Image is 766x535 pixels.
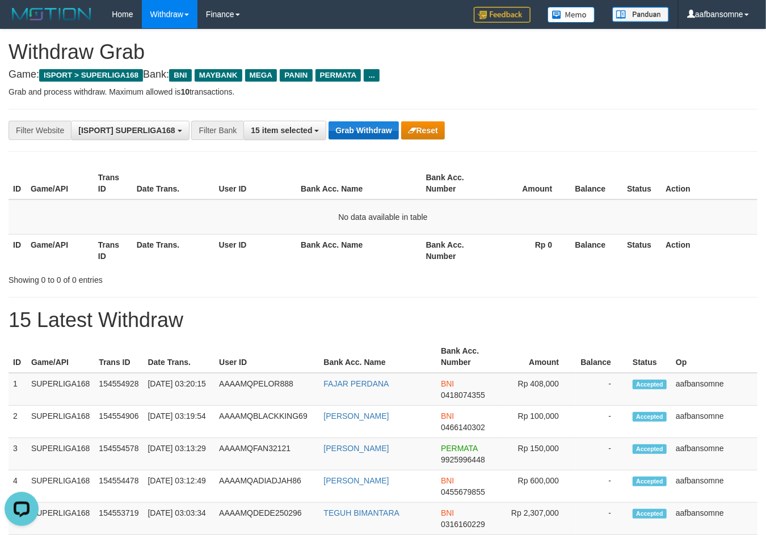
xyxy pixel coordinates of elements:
span: Accepted [633,380,667,389]
td: SUPERLIGA168 [27,373,95,406]
button: [ISPORT] SUPERLIGA168 [71,121,189,140]
th: Game/API [26,234,94,266]
td: 3 [9,438,27,470]
th: Bank Acc. Name [319,341,436,373]
span: Accepted [633,509,667,519]
td: 154554478 [94,470,143,503]
span: BNI [441,508,454,517]
th: Trans ID [94,234,132,266]
span: Copy 0466140302 to clipboard [441,423,485,432]
td: [DATE] 03:03:34 [143,503,214,535]
td: 154553719 [94,503,143,535]
th: ID [9,167,26,199]
p: Grab and process withdraw. Maximum allowed is transactions. [9,86,757,97]
div: Filter Bank [191,121,243,140]
td: aafbansomne [671,470,757,503]
span: Copy 0455679855 to clipboard [441,487,485,496]
th: ID [9,234,26,266]
td: 4 [9,470,27,503]
a: TEGUH BIMANTARA [323,508,399,517]
a: [PERSON_NAME] [323,476,389,485]
th: Date Trans. [143,341,214,373]
h1: Withdraw Grab [9,41,757,63]
td: [DATE] 03:19:54 [143,406,214,438]
button: Grab Withdraw [329,121,398,139]
th: Bank Acc. Name [296,167,421,199]
th: Bank Acc. Number [422,167,489,199]
th: Trans ID [94,341,143,373]
img: Button%20Memo.svg [548,7,595,23]
td: No data available in table [9,199,757,235]
td: aafbansomne [671,373,757,406]
span: MAYBANK [195,69,242,82]
span: Copy 0418074355 to clipboard [441,390,485,400]
button: 15 item selected [243,121,326,140]
img: MOTION_logo.png [9,6,95,23]
td: - [576,406,628,438]
strong: 10 [180,87,190,96]
th: Op [671,341,757,373]
th: Bank Acc. Number [422,234,489,266]
span: BNI [441,476,454,485]
th: User ID [214,167,297,199]
span: MEGA [245,69,277,82]
span: Accepted [633,444,667,454]
td: 154554578 [94,438,143,470]
span: PERMATA [441,444,478,453]
td: aafbansomne [671,406,757,438]
td: AAAAMQFAN32121 [214,438,319,470]
a: [PERSON_NAME] [323,444,389,453]
th: Balance [569,234,622,266]
span: Accepted [633,412,667,422]
th: Action [661,167,757,199]
th: User ID [214,234,297,266]
td: aafbansomne [671,503,757,535]
td: AAAAMQBLACKKING69 [214,406,319,438]
td: AAAAMQPELOR888 [214,373,319,406]
td: [DATE] 03:12:49 [143,470,214,503]
span: Copy 9925996448 to clipboard [441,455,485,464]
th: Action [661,234,757,266]
span: ISPORT > SUPERLIGA168 [39,69,143,82]
span: 15 item selected [251,126,312,135]
th: User ID [214,341,319,373]
th: Game/API [26,167,94,199]
th: Rp 0 [489,234,570,266]
th: Trans ID [94,167,132,199]
td: - [576,438,628,470]
td: aafbansomne [671,438,757,470]
th: Balance [569,167,622,199]
td: SUPERLIGA168 [27,406,95,438]
td: AAAAMQDEDE250296 [214,503,319,535]
th: Balance [576,341,628,373]
h4: Game: Bank: [9,69,757,80]
td: Rp 150,000 [502,438,576,470]
button: Open LiveChat chat widget [5,5,39,39]
img: Feedback.jpg [474,7,531,23]
span: [ISPORT] SUPERLIGA168 [78,126,175,135]
td: SUPERLIGA168 [27,470,95,503]
td: - [576,503,628,535]
th: Date Trans. [132,167,214,199]
td: [DATE] 03:13:29 [143,438,214,470]
td: AAAAMQADIADJAH86 [214,470,319,503]
th: Amount [502,341,576,373]
td: - [576,373,628,406]
span: Accepted [633,477,667,486]
span: BNI [169,69,191,82]
th: Status [622,167,661,199]
span: PANIN [280,69,312,82]
td: Rp 2,307,000 [502,503,576,535]
td: 154554906 [94,406,143,438]
th: Game/API [27,341,95,373]
td: [DATE] 03:20:15 [143,373,214,406]
td: Rp 408,000 [502,373,576,406]
th: Bank Acc. Number [436,341,502,373]
span: ... [364,69,379,82]
th: Status [628,341,671,373]
td: 154554928 [94,373,143,406]
span: BNI [441,411,454,421]
th: Status [622,234,661,266]
th: Amount [489,167,570,199]
span: BNI [441,379,454,388]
